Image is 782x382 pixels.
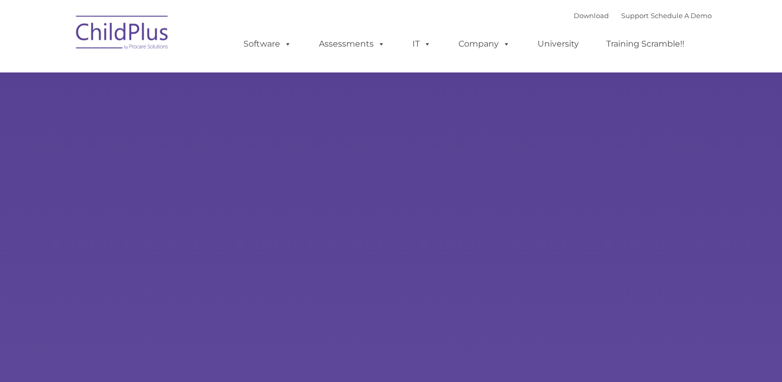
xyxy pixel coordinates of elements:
a: Training Scramble!! [596,34,695,54]
img: ChildPlus by Procare Solutions [71,8,174,60]
a: Support [621,11,649,20]
font: | [574,11,712,20]
a: University [527,34,589,54]
a: Assessments [309,34,395,54]
a: Download [574,11,609,20]
a: Company [448,34,520,54]
a: Schedule A Demo [651,11,712,20]
a: IT [402,34,441,54]
a: Software [233,34,302,54]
